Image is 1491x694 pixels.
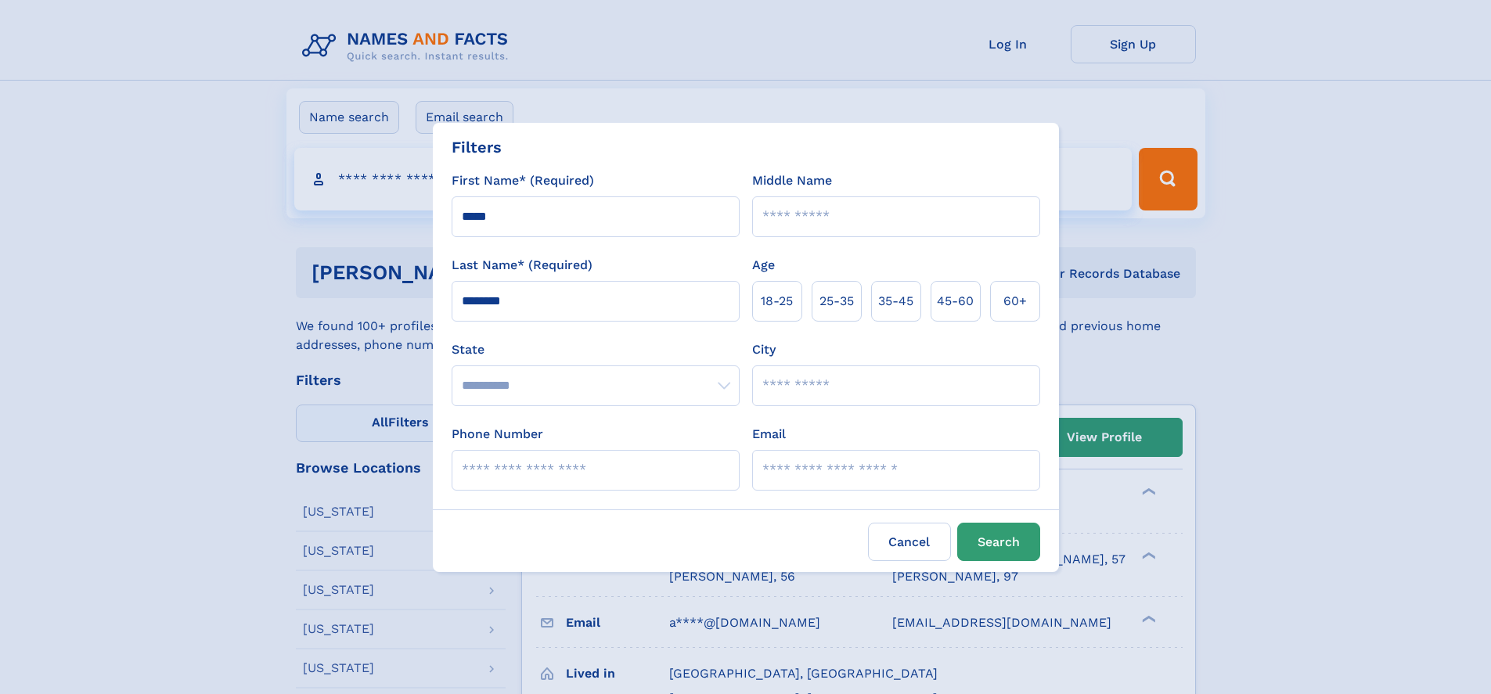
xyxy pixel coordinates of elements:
[452,340,740,359] label: State
[868,523,951,561] label: Cancel
[452,425,543,444] label: Phone Number
[1003,292,1027,311] span: 60+
[957,523,1040,561] button: Search
[752,340,776,359] label: City
[452,135,502,159] div: Filters
[878,292,913,311] span: 35‑45
[452,171,594,190] label: First Name* (Required)
[752,256,775,275] label: Age
[761,292,793,311] span: 18‑25
[452,256,592,275] label: Last Name* (Required)
[752,171,832,190] label: Middle Name
[752,425,786,444] label: Email
[819,292,854,311] span: 25‑35
[937,292,974,311] span: 45‑60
